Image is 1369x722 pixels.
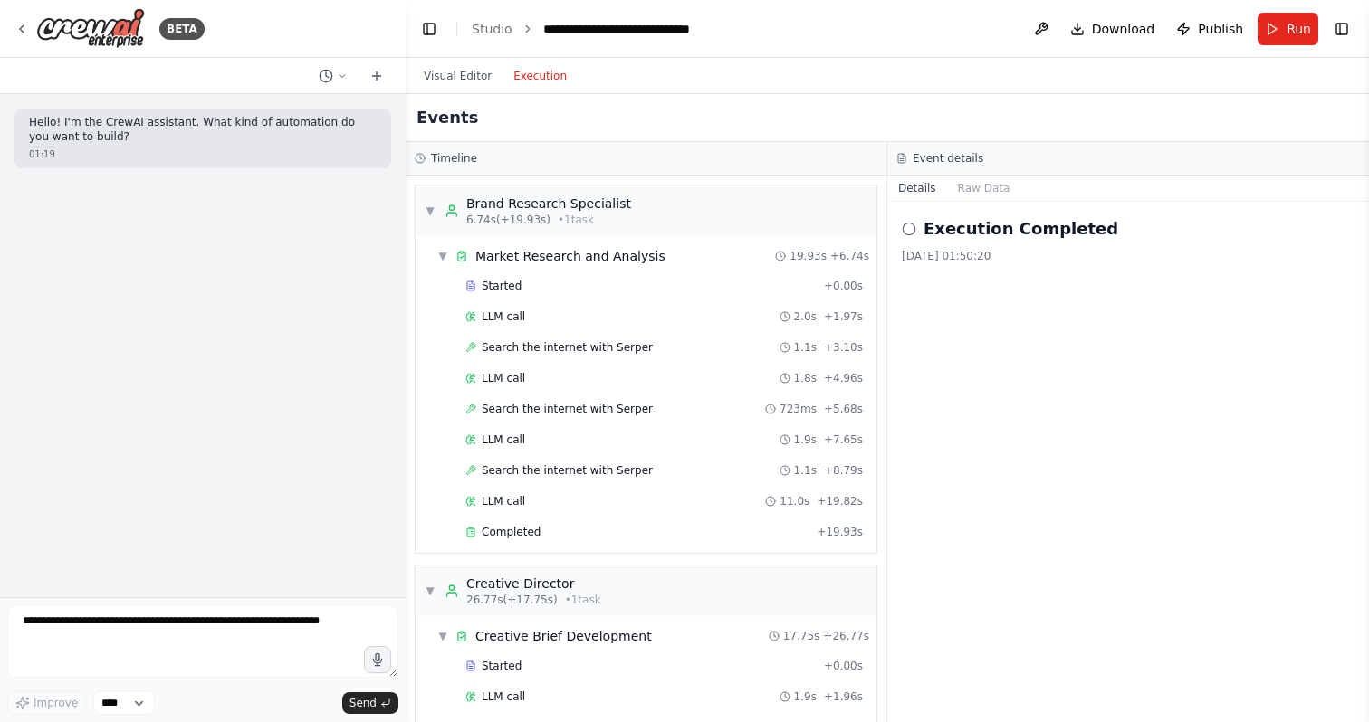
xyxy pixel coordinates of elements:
span: • 1 task [558,213,594,227]
span: LLM call [482,494,525,508]
div: 01:19 [29,147,377,161]
span: Improve [34,696,78,710]
span: 1.9s [794,432,817,447]
span: + 1.96s [824,689,863,704]
span: Started [482,659,522,673]
span: 1.1s [794,340,817,355]
span: Search the internet with Serper [482,463,653,478]
h3: Timeline [431,151,477,166]
span: 723ms [780,402,817,416]
span: 19.93s [790,249,827,263]
span: + 6.74s [830,249,869,263]
span: + 19.82s [817,494,863,508]
span: Send [349,696,377,710]
span: Started [482,279,522,293]
button: Show right sidebar [1329,16,1355,42]
span: LLM call [482,432,525,447]
span: LLM call [482,309,525,324]
div: BETA [159,18,205,40]
div: Market Research and Analysis [475,247,665,265]
span: + 5.68s [824,402,863,416]
span: Run [1287,20,1311,38]
span: Search the internet with Serper [482,340,653,355]
span: + 4.96s [824,371,863,385]
img: Logo [36,8,145,49]
button: Improve [7,691,86,715]
button: Run [1258,13,1318,45]
span: 26.77s (+17.75s) [466,593,558,607]
span: + 0.00s [824,279,863,293]
div: Creative Director [466,575,601,593]
div: [DATE] 01:50:20 [902,249,1355,263]
span: LLM call [482,689,525,704]
span: + 1.97s [824,309,863,324]
span: + 26.77s [823,629,869,643]
h2: Events [416,105,478,130]
button: Execution [503,65,578,87]
h3: Event details [913,151,983,166]
button: Hide left sidebar [416,16,442,42]
span: LLM call [482,371,525,385]
span: • 1 task [565,593,601,607]
button: Publish [1169,13,1250,45]
span: ▼ [425,584,436,598]
span: 17.75s [783,629,820,643]
button: Switch to previous chat [311,65,355,87]
span: 6.74s (+19.93s) [466,213,550,227]
span: ▼ [425,204,436,218]
span: 1.1s [794,463,817,478]
span: Download [1092,20,1155,38]
button: Send [342,692,398,714]
div: Brand Research Specialist [466,195,631,213]
button: Raw Data [947,176,1021,201]
span: + 0.00s [824,659,863,673]
span: ▼ [437,249,448,263]
span: + 19.93s [817,525,863,539]
span: Publish [1198,20,1243,38]
div: Creative Brief Development [475,627,652,645]
span: 2.0s [794,309,817,324]
h2: Execution Completed [924,216,1118,242]
button: Download [1063,13,1163,45]
button: Visual Editor [413,65,503,87]
span: 11.0s [780,494,809,508]
button: Start a new chat [362,65,391,87]
span: 1.8s [794,371,817,385]
span: + 3.10s [824,340,863,355]
button: Details [887,176,947,201]
span: + 8.79s [824,463,863,478]
p: Hello! I'm the CrewAI assistant. What kind of automation do you want to build? [29,116,377,144]
span: ▼ [437,629,448,643]
nav: breadcrumb [472,20,690,38]
span: + 7.65s [824,432,863,447]
span: 1.9s [794,689,817,704]
a: Studio [472,22,512,36]
span: Search the internet with Serper [482,402,653,416]
button: Click to speak your automation idea [364,646,391,673]
span: Completed [482,525,541,539]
